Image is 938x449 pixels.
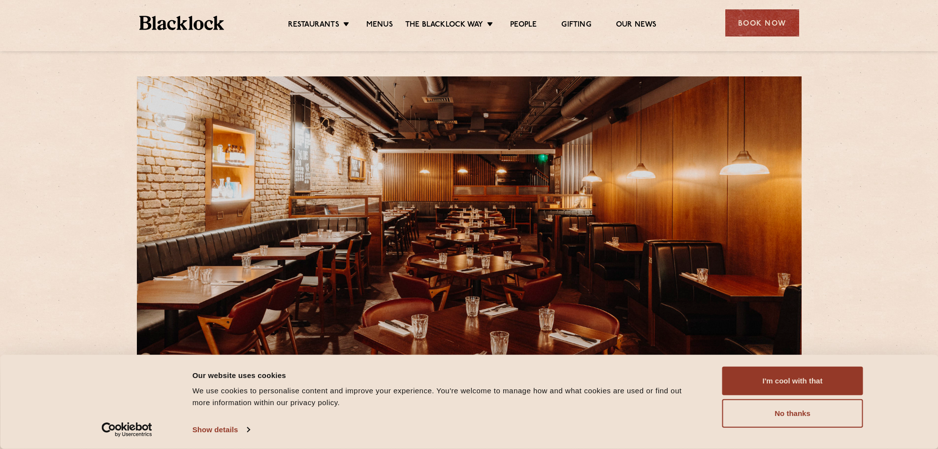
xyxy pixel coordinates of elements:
a: Our News [616,20,657,31]
button: I'm cool with that [722,367,863,395]
a: Gifting [561,20,591,31]
a: Usercentrics Cookiebot - opens in a new window [84,422,170,437]
button: No thanks [722,399,863,428]
img: BL_Textured_Logo-footer-cropped.svg [139,16,225,30]
a: Menus [366,20,393,31]
div: Our website uses cookies [193,369,700,381]
a: People [510,20,537,31]
div: Book Now [725,9,799,36]
a: The Blacklock Way [405,20,483,31]
div: We use cookies to personalise content and improve your experience. You're welcome to manage how a... [193,385,700,409]
a: Restaurants [288,20,339,31]
a: Show details [193,422,250,437]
